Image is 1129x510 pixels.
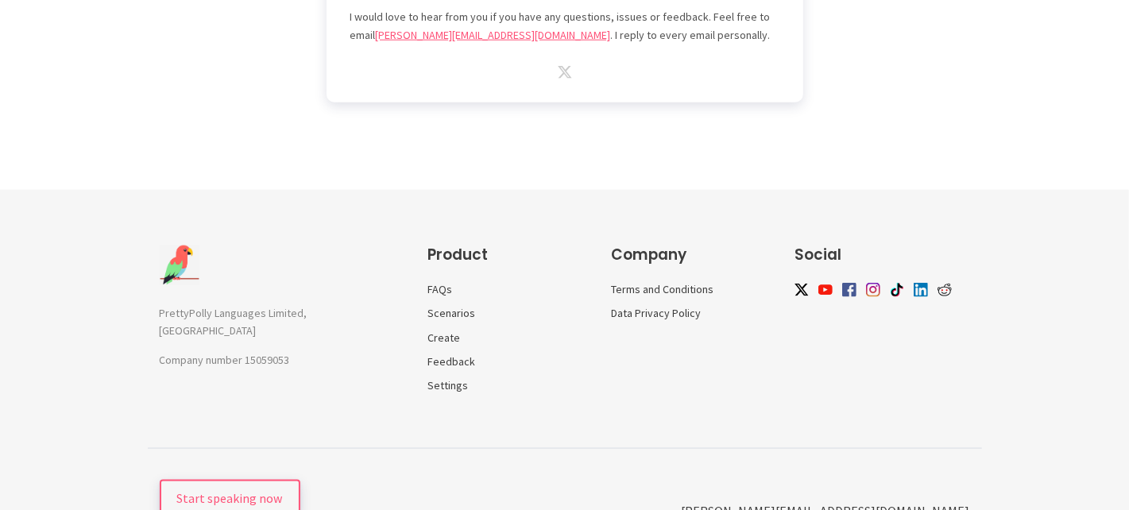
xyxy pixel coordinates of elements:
[160,306,307,338] span: PrettyPolly Languages Limited, [GEOGRAPHIC_DATA]
[427,245,578,265] h3: Product
[611,245,762,265] h3: Company
[160,351,395,369] p: Company number 15059053
[938,283,952,297] img: reddit icon
[611,282,713,296] a: Terms and Conditions
[376,28,611,42] a: [PERSON_NAME][EMAIL_ADDRESS][DOMAIN_NAME]
[866,283,880,297] img: instagram icon
[427,306,475,320] a: Scenarios
[177,490,283,506] span: Start speaking now
[818,283,833,297] img: youtube icon
[890,283,904,297] img: tiktok icon
[427,378,468,392] a: Settings
[558,66,572,79] img: twitter icon
[160,245,199,285] img: Company Logo
[427,282,452,296] a: FAQs
[427,354,475,369] a: Feedback
[842,283,856,297] img: facebook icon
[350,8,779,44] p: I would love to hear from you if you have any questions, issues or feedback. Feel free to email ....
[914,283,928,297] img: linkedin icon
[611,306,701,320] a: Data Privacy Policy
[795,284,809,296] img: twitter icon
[427,330,460,345] a: Create
[795,245,961,265] h3: Social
